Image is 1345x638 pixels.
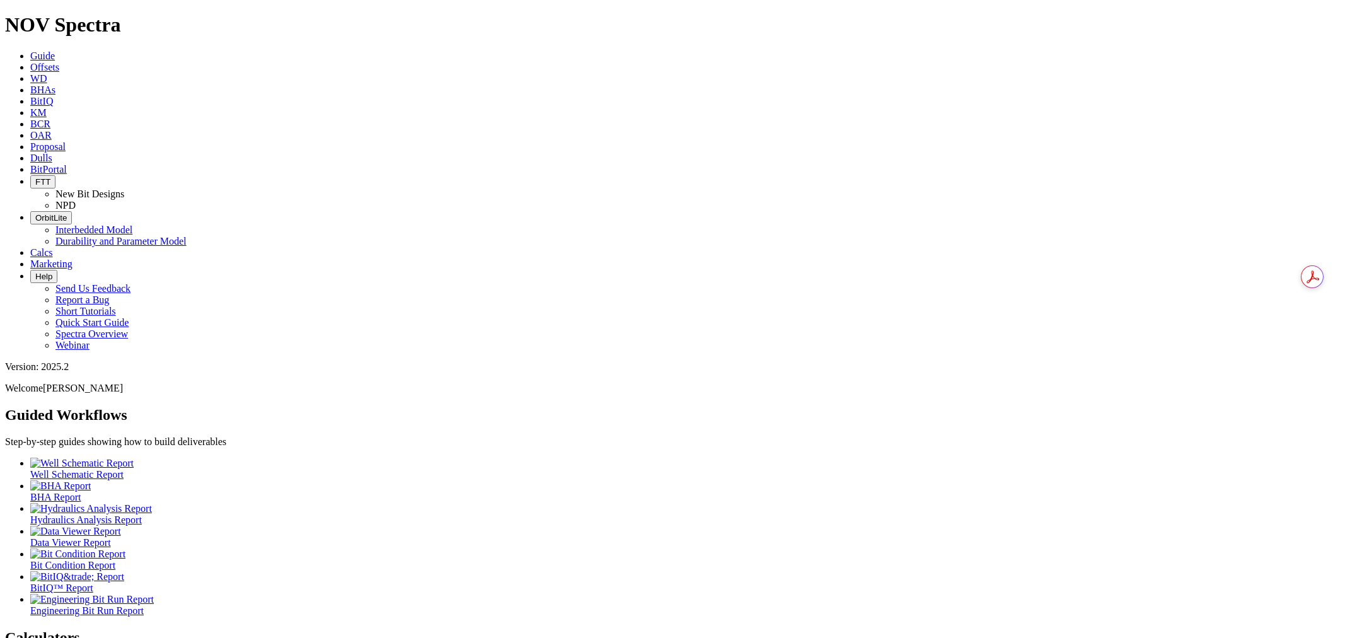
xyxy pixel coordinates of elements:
[30,84,55,95] a: BHAs
[30,503,152,514] img: Hydraulics Analysis Report
[30,270,57,283] button: Help
[30,605,144,616] span: Engineering Bit Run Report
[30,514,142,525] span: Hydraulics Analysis Report
[30,153,52,163] a: Dulls
[30,548,125,560] img: Bit Condition Report
[30,560,115,571] span: Bit Condition Report
[30,73,47,84] a: WD
[30,571,124,583] img: BitIQ&trade; Report
[30,469,124,480] span: Well Schematic Report
[55,224,132,235] a: Interbedded Model
[30,548,1340,571] a: Bit Condition Report Bit Condition Report
[30,571,1340,593] a: BitIQ&trade; Report BitIQ™ Report
[30,594,1340,616] a: Engineering Bit Run Report Engineering Bit Run Report
[30,492,81,502] span: BHA Report
[30,526,121,537] img: Data Viewer Report
[30,537,111,548] span: Data Viewer Report
[30,526,1340,548] a: Data Viewer Report Data Viewer Report
[30,96,53,107] a: BitIQ
[30,458,134,469] img: Well Schematic Report
[30,107,47,118] a: KM
[30,211,72,224] button: OrbitLite
[55,306,116,316] a: Short Tutorials
[30,130,52,141] a: OAR
[30,175,55,188] button: FTT
[43,383,123,393] span: [PERSON_NAME]
[30,247,53,258] a: Calcs
[30,258,73,269] a: Marketing
[5,383,1340,394] p: Welcome
[35,177,50,187] span: FTT
[35,272,52,281] span: Help
[30,458,1340,480] a: Well Schematic Report Well Schematic Report
[30,503,1340,525] a: Hydraulics Analysis Report Hydraulics Analysis Report
[55,188,124,199] a: New Bit Designs
[55,236,187,246] a: Durability and Parameter Model
[30,594,154,605] img: Engineering Bit Run Report
[35,213,67,223] span: OrbitLite
[55,283,131,294] a: Send Us Feedback
[55,200,76,211] a: NPD
[30,480,91,492] img: BHA Report
[30,480,1340,502] a: BHA Report BHA Report
[30,62,59,72] a: Offsets
[55,317,129,328] a: Quick Start Guide
[55,294,109,305] a: Report a Bug
[55,340,90,351] a: Webinar
[30,119,50,129] a: BCR
[5,361,1340,373] div: Version: 2025.2
[5,436,1340,448] p: Step-by-step guides showing how to build deliverables
[30,583,93,593] span: BitIQ™ Report
[30,164,67,175] a: BitPortal
[30,50,55,61] a: Guide
[5,407,1340,424] h2: Guided Workflows
[5,13,1340,37] h1: NOV Spectra
[55,328,128,339] a: Spectra Overview
[30,141,66,152] a: Proposal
